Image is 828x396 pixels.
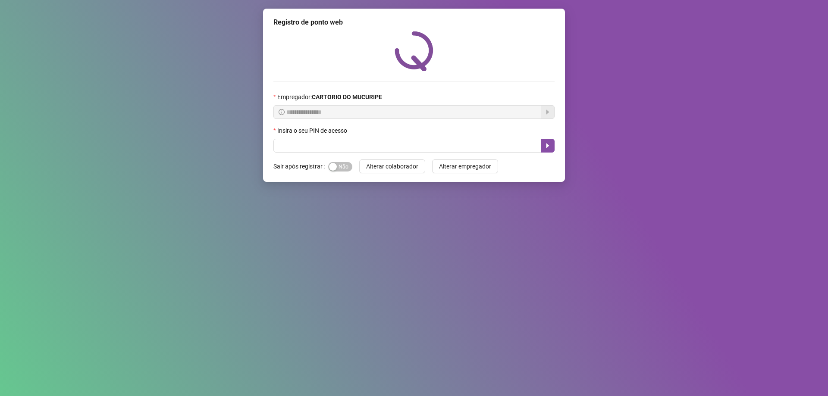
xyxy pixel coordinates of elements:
span: Alterar empregador [439,162,491,171]
label: Insira o seu PIN de acesso [273,126,353,135]
span: info-circle [279,109,285,115]
button: Alterar empregador [432,159,498,173]
strong: CARTORIO DO MUCURIPE [312,94,382,100]
button: Alterar colaborador [359,159,425,173]
span: Alterar colaborador [366,162,418,171]
span: caret-right [544,142,551,149]
span: Empregador : [277,92,382,102]
div: Registro de ponto web [273,17,555,28]
img: QRPoint [395,31,433,71]
label: Sair após registrar [273,159,328,173]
